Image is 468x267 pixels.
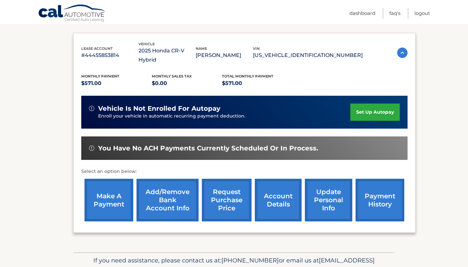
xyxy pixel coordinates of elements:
[397,48,408,58] img: accordion-active.svg
[152,79,222,88] p: $0.00
[89,106,94,111] img: alert-white.svg
[253,51,363,60] p: [US_VEHICLE_IDENTIFICATION_NUMBER]
[138,46,196,64] p: 2025 Honda CR-V Hybrid
[196,51,253,60] p: [PERSON_NAME]
[222,79,292,88] p: $571.00
[196,46,207,51] span: name
[81,46,113,51] span: lease account
[253,46,260,51] span: vin
[152,74,192,78] span: Monthly sales Tax
[81,168,408,176] p: Select an option below:
[81,74,119,78] span: Monthly Payment
[138,42,155,46] span: vehicle
[202,179,252,221] a: request purchase price
[222,74,273,78] span: Total Monthly Payment
[221,257,279,264] span: [PHONE_NUMBER]
[255,179,302,221] a: account details
[305,179,352,221] a: update personal info
[98,105,220,113] span: vehicle is not enrolled for autopay
[349,8,375,19] a: Dashboard
[81,51,138,60] p: #44455853814
[38,4,106,23] a: Cal Automotive
[81,79,152,88] p: $571.00
[350,104,400,121] a: set up autopay
[136,179,199,221] a: Add/Remove bank account info
[389,8,400,19] a: FAQ's
[98,113,350,120] p: Enroll your vehicle in automatic recurring payment deduction.
[356,179,404,221] a: payment history
[98,144,318,152] span: You have no ACH payments currently scheduled or in process.
[89,146,94,151] img: alert-white.svg
[414,8,430,19] a: Logout
[84,179,133,221] a: make a payment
